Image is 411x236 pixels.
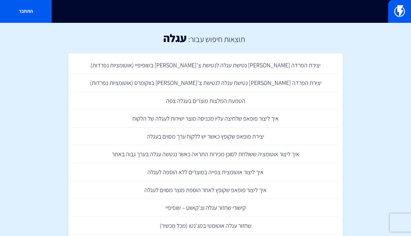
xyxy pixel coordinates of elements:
[72,145,340,163] a: איך ליצור אוטומציה ששולחת לסוכן מכירות התראה כאשר ננטשה עגלה בערך גבוה באתר
[72,128,340,146] a: יצירת פופאפ שקופץ כאשר יש ללקוח ערך מסוים בעגלה
[72,163,340,181] a: איך ליצור אוטומצית צפייה במוצרים ללא הוספה לעגלה
[72,92,340,110] a: הטמעת המלצות מוצרים בעגלה צפה
[163,32,187,44] h1: עגלה
[72,74,340,92] a: יצירת הפרדה [PERSON_NAME] נטישת עגלה לנטישת צ'[PERSON_NAME] בווקומרס (אוטומציות נפרדות)
[187,35,245,44] h2: תוצאות חיפוש עבור:
[72,217,340,235] a: שחזור עגלה אוטומטי במג'נטו (מכל מכשיר)
[72,181,340,199] a: איך ליצור פופאפ שקופץ לאחר הוספת מוצר מסוים לעגלה
[72,110,340,128] a: איך ליצור פופאפ שלחיצה עליו מכניסה מוצר ישירות לעגלה של הלקוח
[72,199,340,217] a: קישורי שחזור עגלה וצ'קאווט – שופיפיי
[72,56,340,74] a: יצירת הפרדה [PERSON_NAME] נטישת עגלה לנטישת צ'[PERSON_NAME] בשופיפיי (אוטומציות נפרדות)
